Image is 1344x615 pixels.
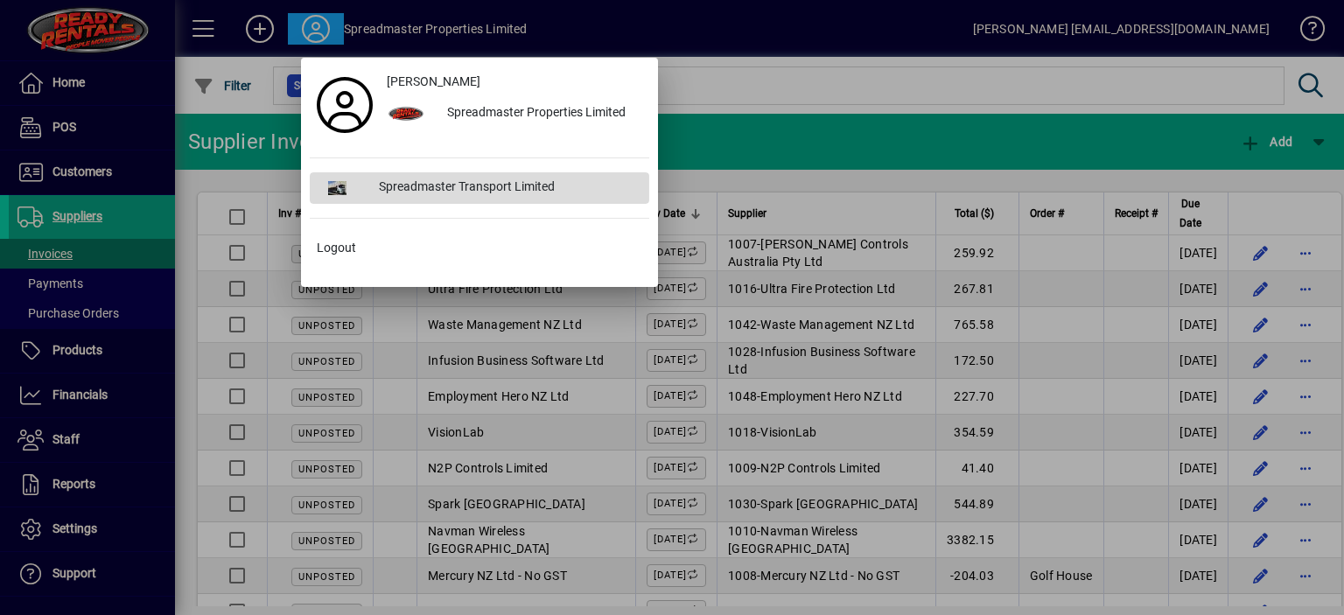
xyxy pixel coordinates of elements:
a: [PERSON_NAME] [380,66,649,98]
div: Spreadmaster Transport Limited [365,172,649,204]
span: [PERSON_NAME] [387,73,480,91]
button: Spreadmaster Properties Limited [380,98,649,129]
div: Spreadmaster Properties Limited [433,98,649,129]
button: Logout [310,233,649,264]
a: Profile [310,89,380,121]
button: Spreadmaster Transport Limited [310,172,649,204]
span: Logout [317,239,356,257]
